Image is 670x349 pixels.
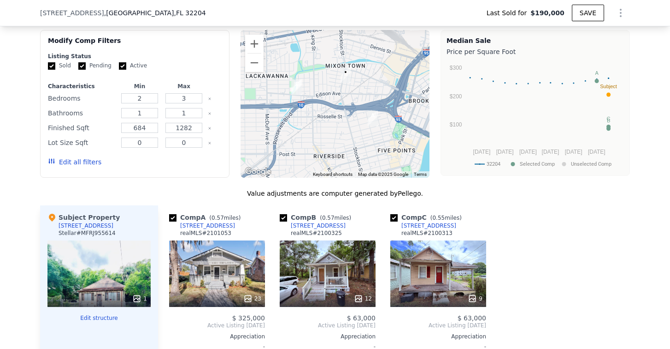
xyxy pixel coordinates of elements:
[104,8,206,18] span: , [GEOGRAPHIC_DATA]
[48,53,222,60] div: Listing Status
[447,36,624,45] div: Median Sale
[432,215,445,221] span: 0.55
[401,222,456,229] div: [STREET_ADDRESS]
[600,84,617,89] text: Subject
[347,314,376,322] span: $ 63,000
[447,45,624,58] div: Price per Square Foot
[571,161,611,167] text: Unselected Comp
[520,161,555,167] text: Selected Comp
[291,222,346,229] div: [STREET_ADDRESS]
[287,76,305,99] div: 2845 Edison Ave
[496,149,514,155] text: [DATE]
[174,9,206,17] span: , FL 32204
[565,149,582,155] text: [DATE]
[243,294,261,303] div: 23
[473,149,491,155] text: [DATE]
[119,83,160,90] div: Min
[354,294,372,303] div: 12
[169,213,244,222] div: Comp A
[48,136,116,149] div: Lot Size Sqft
[206,215,244,221] span: ( miles)
[280,222,346,229] a: [STREET_ADDRESS]
[611,4,630,22] button: Show Options
[450,65,462,71] text: $300
[169,322,265,329] span: Active Listing [DATE]
[390,222,456,229] a: [STREET_ADDRESS]
[208,97,212,101] button: Clear
[280,213,355,222] div: Comp B
[78,62,112,70] label: Pending
[588,149,605,155] text: [DATE]
[487,161,500,167] text: 32204
[40,189,630,198] div: Value adjustments are computer generated by Pellego .
[364,107,382,130] div: 2145 Dellwood Ave
[390,213,465,222] div: Comp C
[212,215,224,221] span: 0.57
[40,8,104,18] span: [STREET_ADDRESS]
[519,149,537,155] text: [DATE]
[48,157,101,167] button: Edit all filters
[48,121,116,134] div: Finished Sqft
[607,116,611,121] text: C
[542,149,559,155] text: [DATE]
[243,166,273,178] img: Google
[390,322,486,329] span: Active Listing [DATE]
[427,215,465,221] span: ( miles)
[313,171,353,178] button: Keyboard shortcuts
[468,294,482,303] div: 9
[572,5,604,21] button: SAVE
[48,36,222,53] div: Modify Comp Filters
[245,54,264,72] button: Zoom out
[316,215,355,221] span: ( miles)
[59,222,113,229] div: [STREET_ADDRESS]
[169,222,235,229] a: [STREET_ADDRESS]
[401,229,453,237] div: realMLS # 2100313
[119,62,126,70] input: Active
[169,333,265,340] div: Appreciation
[450,93,462,100] text: $200
[291,229,342,237] div: realMLS # 2100325
[208,112,212,115] button: Clear
[414,172,427,177] a: Terms
[280,333,376,340] div: Appreciation
[458,314,486,322] span: $ 63,000
[48,62,55,70] input: Sold
[390,333,486,340] div: Appreciation
[180,229,231,237] div: realMLS # 2101053
[48,92,116,105] div: Bedrooms
[47,213,120,222] div: Subject Property
[288,76,306,99] div: 2837 Edison Ave
[280,322,376,329] span: Active Listing [DATE]
[530,8,564,18] span: $190,000
[245,35,264,53] button: Zoom in
[78,62,86,70] input: Pending
[358,172,408,177] span: Map data ©2025 Google
[243,166,273,178] a: Open this area in Google Maps (opens a new window)
[337,64,354,87] div: 340 Belfort St
[607,118,610,123] text: B
[48,83,116,90] div: Characteristics
[164,83,204,90] div: Max
[59,229,116,237] div: Stellar # MFRJ955614
[595,70,599,76] text: A
[450,121,462,128] text: $100
[47,314,151,322] button: Edit structure
[132,294,147,303] div: 1
[48,62,71,70] label: Sold
[48,107,116,120] div: Bathrooms
[232,314,265,322] span: $ 325,000
[208,126,212,130] button: Clear
[180,222,235,229] div: [STREET_ADDRESS]
[119,62,147,70] label: Active
[208,141,212,145] button: Clear
[322,215,335,221] span: 0.57
[447,58,624,174] svg: A chart.
[487,8,531,18] span: Last Sold for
